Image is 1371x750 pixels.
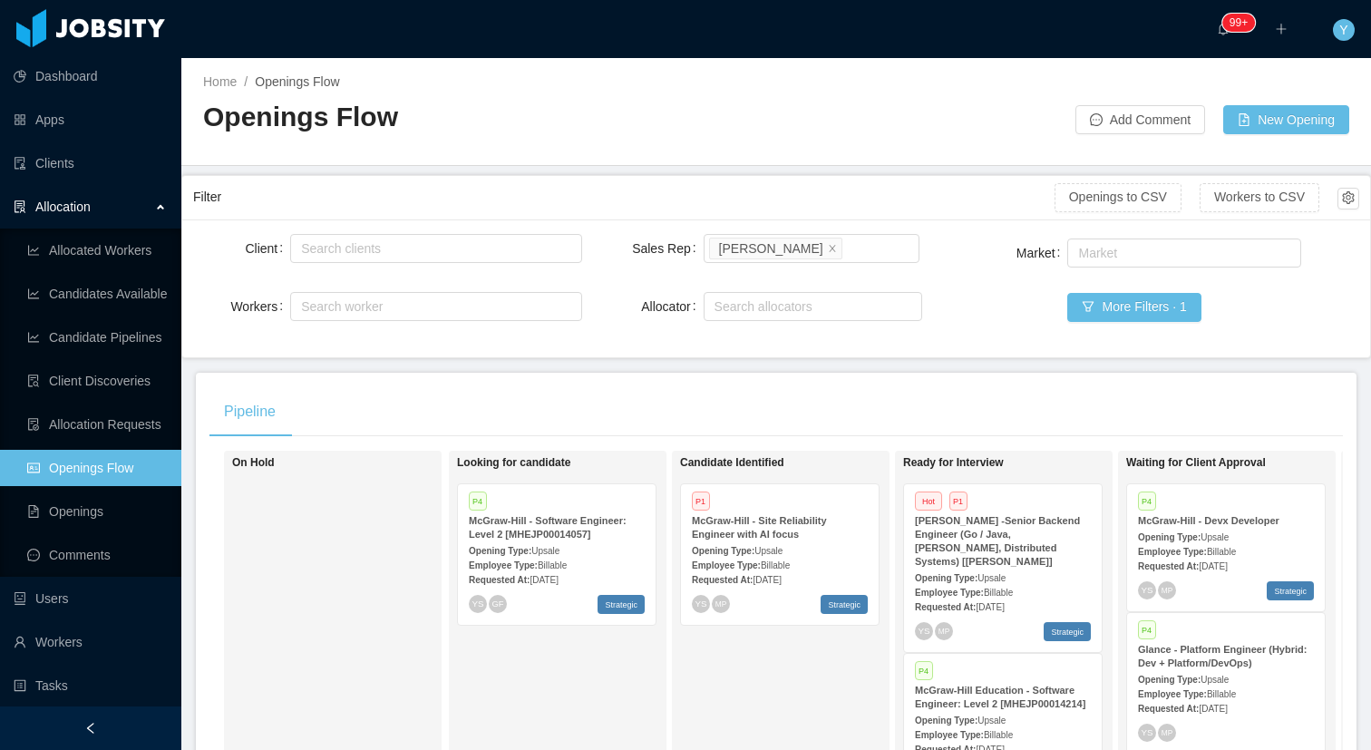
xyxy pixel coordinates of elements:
button: Openings to CSV [1055,183,1181,212]
span: MP [938,627,949,635]
span: Billable [1207,689,1236,699]
span: GF [491,599,503,608]
span: YS [1141,727,1152,737]
div: Search worker [301,297,554,316]
strong: [PERSON_NAME] -Senior Backend Engineer (Go / Java, [PERSON_NAME], Distributed Systems) [[PERSON_N... [915,515,1080,567]
span: Hot [915,492,942,511]
i: icon: plus [1275,23,1288,35]
strong: Opening Type: [692,546,754,556]
span: YS [918,626,929,636]
span: Upsale [1201,675,1229,685]
strong: Employee Type: [915,730,984,740]
a: icon: pie-chartDashboard [14,58,167,94]
span: [DATE] [530,575,558,585]
span: Upsale [1201,532,1229,542]
a: icon: file-textOpenings [27,493,167,530]
div: Pipeline [209,386,290,437]
span: Billable [1207,547,1236,557]
span: [DATE] [1199,704,1227,714]
div: [PERSON_NAME] [719,239,823,258]
a: icon: line-chartAllocated Workers [27,232,167,268]
button: icon: file-addNew Opening [1223,105,1349,134]
strong: Employee Type: [915,588,984,598]
a: icon: file-searchClient Discoveries [27,363,167,399]
span: YS [472,599,483,609]
span: YS [695,599,706,609]
a: icon: idcardOpenings Flow [27,450,167,486]
a: Home [203,74,237,89]
div: Search allocators [715,297,903,316]
span: Billable [984,730,1013,740]
button: icon: filterMore Filters · 1 [1067,293,1201,322]
label: Workers [230,299,290,314]
sup: 449 [1222,14,1255,32]
button: Workers to CSV [1200,183,1319,212]
strong: Opening Type: [1138,532,1201,542]
label: Allocator [641,299,703,314]
strong: Requested At: [1138,704,1199,714]
span: [DATE] [753,575,781,585]
h1: Ready for Interview [903,456,1157,470]
a: icon: auditClients [14,145,167,181]
a: icon: line-chartCandidates Available [27,276,167,312]
span: Strategic [1267,581,1314,600]
div: Filter [193,180,1055,214]
span: MP [715,599,726,608]
span: P4 [469,492,487,511]
strong: McGraw-Hill - Site Reliability Engineer with AI focus [692,515,827,540]
a: icon: appstoreApps [14,102,167,138]
span: Strategic [1044,622,1091,641]
label: Client [245,241,290,256]
i: icon: bell [1217,23,1230,35]
strong: Opening Type: [1138,675,1201,685]
span: Billable [538,560,567,570]
span: Upsale [754,546,783,556]
strong: Employee Type: [1138,689,1207,699]
label: Market [1016,246,1068,260]
a: icon: line-chartCandidate Pipelines [27,319,167,356]
span: / [244,74,248,89]
strong: McGraw-Hill - Software Engineer: Level 2 [MHEJP00014057] [469,515,627,540]
span: Upsale [977,716,1006,726]
span: P1 [949,492,967,511]
input: Market [1073,242,1083,264]
strong: Opening Type: [915,573,977,583]
strong: Employee Type: [469,560,538,570]
span: [DATE] [1199,561,1227,571]
strong: McGraw-Hill - Devx Developer [1138,515,1279,526]
span: Upsale [977,573,1006,583]
span: Strategic [598,595,645,614]
input: Client [296,238,306,259]
span: P4 [915,661,933,680]
i: icon: close [828,243,837,254]
a: icon: messageComments [27,537,167,573]
strong: Requested At: [1138,561,1199,571]
a: icon: userWorkers [14,624,167,660]
strong: Employee Type: [1138,547,1207,557]
span: Strategic [821,595,868,614]
strong: Requested At: [469,575,530,585]
input: Sales Rep [846,238,856,259]
span: YS [1141,585,1152,595]
li: Yurguen Senger [709,238,842,259]
input: Allocator [709,296,719,317]
a: icon: robotUsers [14,580,167,617]
span: Allocation [35,200,91,214]
span: P4 [1138,492,1156,511]
strong: Requested At: [692,575,753,585]
span: Openings Flow [255,74,339,89]
button: icon: setting [1337,188,1359,209]
span: MP [1162,728,1172,736]
h1: Candidate Identified [680,456,934,470]
span: MP [1162,586,1172,594]
span: Billable [761,560,790,570]
span: Upsale [531,546,559,556]
span: Y [1339,19,1347,41]
label: Sales Rep [632,241,703,256]
h1: Looking for candidate [457,456,711,470]
a: icon: profileTasks [14,667,167,704]
span: Billable [984,588,1013,598]
strong: Employee Type: [692,560,761,570]
div: Search clients [301,239,562,258]
strong: Requested At: [915,602,976,612]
